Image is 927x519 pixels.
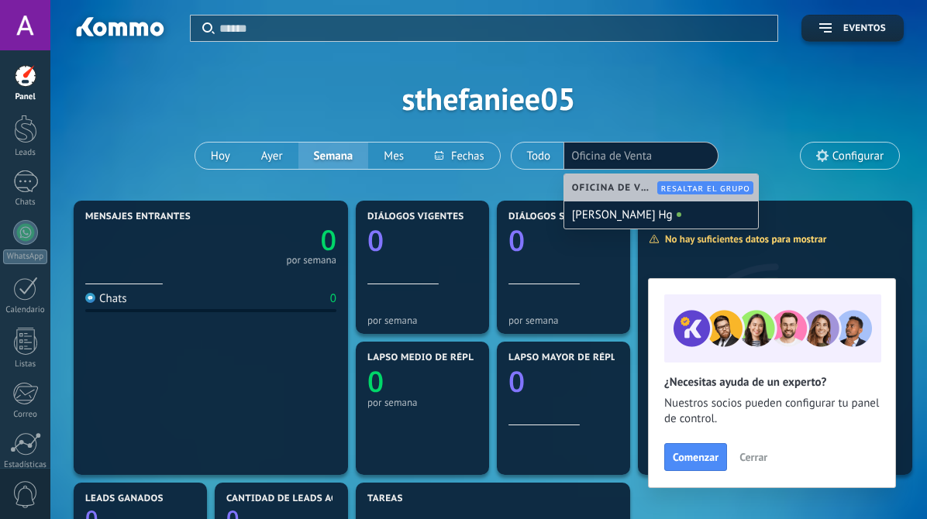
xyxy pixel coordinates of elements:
[367,361,384,400] text: 0
[367,493,403,504] span: Tareas
[3,92,48,102] div: Panel
[226,493,365,504] span: Cantidad de leads activos
[298,143,369,169] button: Semana
[3,305,48,315] div: Calendario
[85,293,95,303] img: Chats
[843,23,886,34] span: Eventos
[832,150,884,163] span: Configurar
[564,201,758,229] div: [PERSON_NAME] Hg
[664,375,880,390] h2: ¿Necesitas ayuda de un experto?
[320,221,336,259] text: 0
[246,143,298,169] button: Ayer
[367,397,477,408] div: por semana
[512,143,567,169] button: Todo
[661,184,750,194] span: Resaltar el grupo
[367,352,490,363] span: Lapso medio de réplica
[739,452,767,462] span: Cerrar
[801,15,904,42] button: Eventos
[286,256,336,264] div: por semana
[508,314,619,326] div: por semana
[367,314,477,326] div: por semana
[3,359,48,369] div: Listas
[664,396,880,427] span: Nuestros socios pueden configurar tu panel de control.
[368,143,419,169] button: Mes
[367,220,384,259] text: 0
[508,352,632,363] span: Lapso mayor de réplica
[3,198,48,208] div: Chats
[211,221,336,259] a: 0
[732,445,774,469] button: Cerrar
[508,211,618,222] span: Diálogos sin réplica
[85,211,191,222] span: Mensajes entrantes
[3,460,48,470] div: Estadísticas
[367,211,464,222] span: Diálogos vigentes
[664,443,727,471] button: Comenzar
[508,361,525,400] text: 0
[330,291,336,306] div: 0
[566,143,683,169] button: Elija un usuario Oficina de Venta
[3,249,47,264] div: WhatsApp
[572,182,661,194] span: Oficina de Venta
[85,291,127,306] div: Chats
[3,410,48,420] div: Correo
[649,232,837,246] div: No hay suficientes datos para mostrar
[508,220,525,259] text: 0
[673,452,719,462] span: Comenzar
[85,493,164,504] span: Leads ganados
[3,148,48,158] div: Leads
[195,143,246,169] button: Hoy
